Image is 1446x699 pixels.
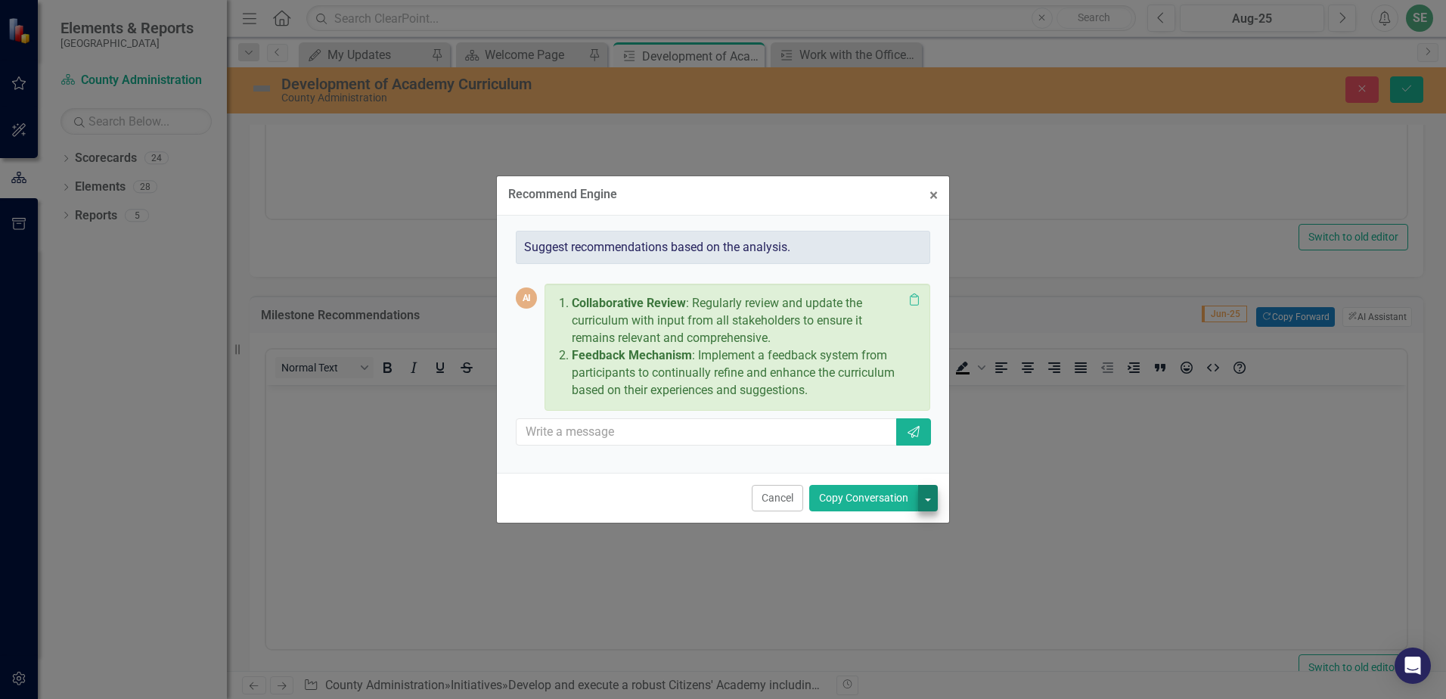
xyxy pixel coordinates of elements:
[572,348,692,362] strong: Feedback Mechanism
[809,485,918,511] button: Copy Conversation
[516,287,537,309] div: AI
[929,186,938,204] span: ×
[4,4,1137,22] p: The Citizens Academy curriculum development for SJC 101 was successfully completed in collaborati...
[508,188,617,201] div: Recommend Engine
[572,296,686,310] strong: Collaborative Review
[752,485,803,511] button: Cancel
[572,295,903,347] p: : Regularly review and update the curriculum with input from all stakeholders to ensure it remain...
[516,418,898,446] input: Write a message
[1395,648,1431,684] div: Open Intercom Messenger
[516,231,930,265] div: Suggest recommendations based on the analysis.
[572,347,903,399] p: : Implement a feedback system from participants to continually refine and enhance the curriculum ...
